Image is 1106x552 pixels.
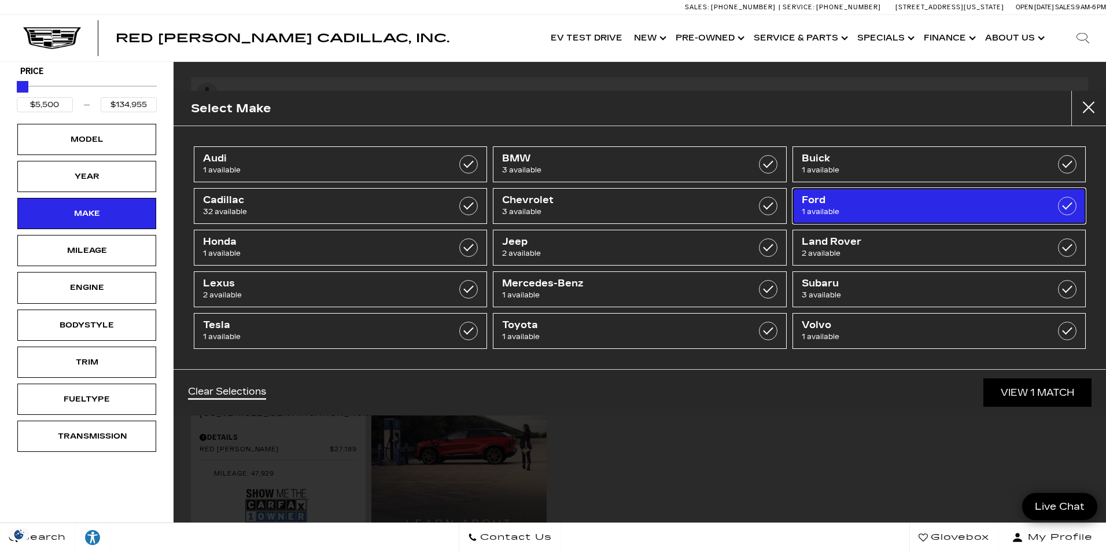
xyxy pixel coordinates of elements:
div: TrimTrim [17,347,156,378]
a: Lexus2 available [194,271,487,307]
input: Maximum [101,97,157,112]
a: Service & Parts [748,15,851,61]
a: EV Test Drive [545,15,628,61]
a: New [628,15,670,61]
span: Ford [802,194,1035,206]
span: Contact Us [477,529,552,546]
section: Click to Open Cookie Consent Modal [6,528,32,540]
a: Clear Selections [188,386,266,400]
div: Make [58,207,116,220]
span: BMW [502,153,736,164]
div: Bodystyle [58,319,116,332]
span: 1 available [203,164,437,176]
span: 9 AM-6 PM [1076,3,1106,11]
div: YearYear [17,161,156,192]
div: TransmissionTransmission [17,421,156,452]
input: Minimum [17,97,73,112]
div: EngineEngine [17,272,156,303]
span: Service: [783,3,814,11]
button: close [1071,91,1106,126]
span: 1 available [802,164,1035,176]
a: Mercedes-Benz1 available [493,271,786,307]
div: Year [58,170,116,183]
img: Cadillac Dark Logo with Cadillac White Text [23,27,81,49]
span: Honda [203,236,437,248]
a: Pre-Owned [670,15,748,61]
div: MakeMake [17,198,156,229]
span: Jeep [502,236,736,248]
span: [PHONE_NUMBER] [711,3,776,11]
span: 1 available [502,331,736,343]
div: Transmission [58,430,116,443]
span: Sales: [685,3,709,11]
span: Sales: [1055,3,1076,11]
div: BodystyleBodystyle [17,310,156,341]
span: 3 available [802,289,1035,301]
span: 1 available [802,206,1035,218]
span: Glovebox [928,529,989,546]
a: Contact Us [459,523,561,552]
span: My Profile [1023,529,1093,546]
span: Subaru [802,278,1035,289]
span: Open [DATE] [1016,3,1054,11]
a: View 1 Match [983,378,1092,407]
a: Sales: [PHONE_NUMBER] [685,4,779,10]
span: 1 available [203,331,437,343]
a: Volvo1 available [792,313,1086,349]
span: 2 available [502,248,736,259]
span: 32 available [203,206,437,218]
img: Opt-Out Icon [6,528,32,540]
span: Audi [203,153,437,164]
a: [STREET_ADDRESS][US_STATE] [895,3,1004,11]
a: Finance [918,15,979,61]
a: Ford1 available [792,188,1086,224]
a: Honda1 available [194,230,487,266]
h2: Select Make [191,99,271,118]
h5: Price [20,67,153,77]
span: Red [PERSON_NAME] Cadillac, Inc. [116,31,449,45]
a: Explore your accessibility options [75,523,110,552]
a: Subaru3 available [792,271,1086,307]
span: 3 available [502,206,736,218]
span: Volvo [802,319,1035,331]
span: Live Chat [1029,500,1090,513]
span: 3 available [502,164,736,176]
div: Search [1060,15,1106,61]
span: 2 available [802,248,1035,259]
span: [PHONE_NUMBER] [816,3,881,11]
span: 1 available [502,289,736,301]
div: ModelModel [17,124,156,155]
a: Tesla1 available [194,313,487,349]
div: Explore your accessibility options [75,529,110,546]
a: Chevrolet3 available [493,188,786,224]
div: Maximum Price [17,81,28,93]
div: FueltypeFueltype [17,384,156,415]
a: About Us [979,15,1048,61]
span: 1 available [802,331,1035,343]
div: Model [58,133,116,146]
a: BMW3 available [493,146,786,182]
span: Land Rover [802,236,1035,248]
span: Cadillac [203,194,437,206]
span: Mercedes-Benz [502,278,736,289]
div: Mileage [58,244,116,257]
span: 2 available [203,289,437,301]
span: Chevrolet [502,194,736,206]
button: Open user profile menu [998,523,1106,552]
div: Engine [58,281,116,294]
div: Trim [58,356,116,369]
div: MileageMileage [17,235,156,266]
span: Toyota [502,319,736,331]
a: Specials [851,15,918,61]
span: Lexus [203,278,437,289]
a: Jeep2 available [493,230,786,266]
a: Land Rover2 available [792,230,1086,266]
a: Glovebox [909,523,998,552]
span: Search [18,529,66,546]
span: 1 available [203,248,437,259]
a: Audi1 available [194,146,487,182]
a: Live Chat [1022,493,1097,520]
a: Service: [PHONE_NUMBER] [779,4,884,10]
a: Red [PERSON_NAME] Cadillac, Inc. [116,32,449,44]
